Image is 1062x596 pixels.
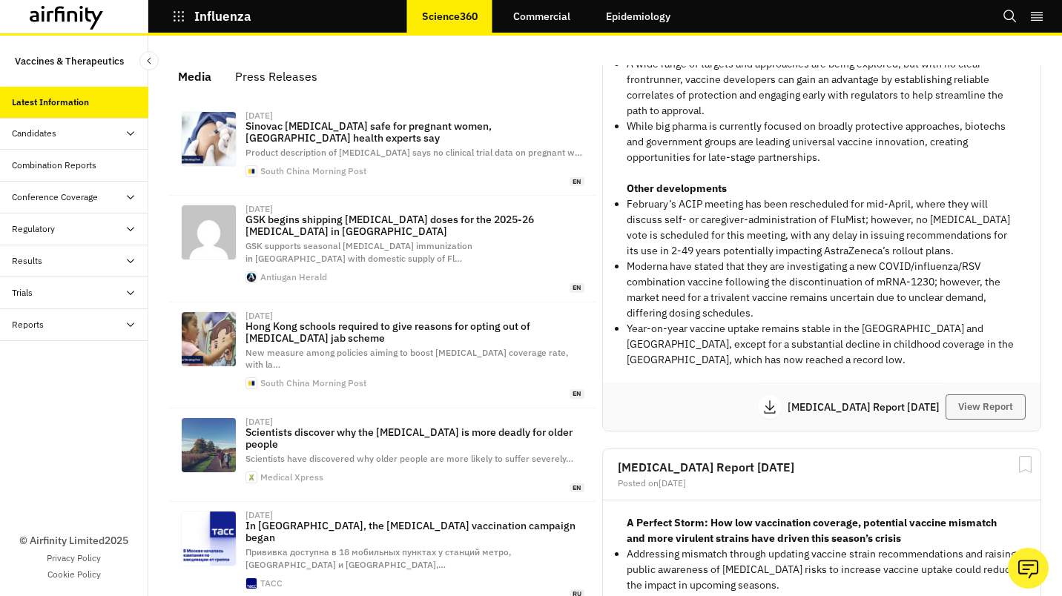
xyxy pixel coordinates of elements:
[12,318,44,331] div: Reports
[12,191,98,204] div: Conference Coverage
[182,418,236,472] img: 3-olderpeople.jpg
[788,402,946,412] p: [MEDICAL_DATA] Report [DATE]
[627,321,1017,368] p: Year-on-year vaccine uptake remains stable in the [GEOGRAPHIC_DATA] and [GEOGRAPHIC_DATA], except...
[235,65,317,87] div: Press Releases
[627,182,727,195] strong: Other developments
[182,312,236,366] img: 90f65aea-98a8-4ea0-bd48-4c9e31e8f350_6f8c8aed.jpg
[246,578,257,589] img: tass-logo.jpg
[260,273,327,282] div: Antiugan Herald
[245,453,573,464] span: Scientists have discovered why older people are more likely to suffer severely …
[245,546,511,570] span: Прививка доступна в 18 мобильных пунктах у станций метро, [GEOGRAPHIC_DATA] и [GEOGRAPHIC_DATA], …
[245,120,584,144] p: Sinovac [MEDICAL_DATA] safe for pregnant women, [GEOGRAPHIC_DATA] health experts say
[245,240,472,264] span: GSK supports seasonal [MEDICAL_DATA] immunization in [GEOGRAPHIC_DATA] with domestic supply of Fl …
[570,283,584,293] span: en
[246,472,257,483] img: web-app-manifest-512x512.png
[47,568,101,581] a: Cookie Policy
[1008,548,1049,589] button: Ask our analysts
[245,147,582,158] span: Product description of [MEDICAL_DATA] says no clinical trial data on pregnant w …
[12,222,55,236] div: Regulatory
[422,10,478,22] p: Science360
[627,196,1017,259] li: February’s ACIP meeting has been rescheduled for mid-April, where they will discuss self- or care...
[12,127,56,140] div: Candidates
[260,379,366,388] div: South China Morning Post
[12,159,96,172] div: Combination Reports
[169,408,596,502] a: [DATE]Scientists discover why the [MEDICAL_DATA] is more deadly for older peopleScientists have d...
[245,320,584,344] p: Hong Kong schools required to give reasons for opting out of [MEDICAL_DATA] jab scheme
[1003,4,1018,29] button: Search
[246,272,257,282] img: cropped-sicoA-270x270.png
[245,426,584,450] p: Scientists discover why the [MEDICAL_DATA] is more deadly for older people
[627,56,1017,119] p: A wide range of targets and approaches are being explored, but with no clear frontrunner, vaccine...
[245,311,273,320] div: [DATE]
[169,302,596,408] a: [DATE]Hong Kong schools required to give reasons for opting out of [MEDICAL_DATA] jab schemeNew m...
[194,10,251,23] p: Influenza
[246,166,257,176] img: scmp-icon-256x256.png
[627,119,1017,165] p: While big pharma is currently focused on broadly protective approaches, biotechs and government g...
[618,479,1026,488] div: Posted on [DATE]
[178,65,211,87] div: Media
[169,102,596,196] a: [DATE]Sinovac [MEDICAL_DATA] safe for pregnant women, [GEOGRAPHIC_DATA] health experts sayProduct...
[15,47,124,75] p: Vaccines & Therapeutics
[245,511,273,520] div: [DATE]
[245,520,584,543] p: In [GEOGRAPHIC_DATA], the [MEDICAL_DATA] vaccination campaign began
[245,111,273,120] div: [DATE]
[260,473,323,482] div: Medical Xpress
[1016,455,1035,474] svg: Bookmark Report
[172,4,251,29] button: Influenza
[260,167,366,176] div: South China Morning Post
[12,286,33,299] div: Trials
[570,177,584,187] span: en
[182,205,236,259] img: 6ebbcfd5b80bc3aec8966381e6516dec5e9dab5685d78d614e00cc11a74976d9
[260,579,283,588] div: TACC
[245,213,584,237] p: GSK begins shipping [MEDICAL_DATA] doses for the 2025-26 [MEDICAL_DATA] in [GEOGRAPHIC_DATA]
[19,533,128,549] p: © Airfinity Limited 2025
[139,51,159,70] button: Close Sidebar
[627,259,1017,321] p: Moderna have stated that they are investigating a new COVID/influenza/RSV combination vaccine fol...
[169,196,596,302] a: [DATE]GSK begins shipping [MEDICAL_DATA] doses for the 2025-26 [MEDICAL_DATA] in [GEOGRAPHIC_DATA...
[618,461,1026,473] h2: [MEDICAL_DATA] Report [DATE]
[182,112,236,166] img: 7ca19b06-0cf3-415c-a440-c3de55b91b82_67bd9752.jpg
[946,394,1026,420] button: View Report
[246,378,257,388] img: scmp-icon-256x256.png
[570,483,584,493] span: en
[627,516,997,545] strong: A Perfect Storm: How low vaccination coverage, potential vaccine mismatch and more virulent strai...
[627,546,1017,593] li: Addressing mismatch through updating vaccine strain recommendations and raising public awareness ...
[245,205,273,213] div: [DATE]
[182,511,236,566] img: 24993201
[12,254,42,268] div: Results
[245,417,273,426] div: [DATE]
[47,552,101,565] a: Privacy Policy
[245,347,568,371] span: New measure among policies aiming to boost [MEDICAL_DATA] coverage rate, with la …
[570,389,584,399] span: en
[12,96,89,109] div: Latest Information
